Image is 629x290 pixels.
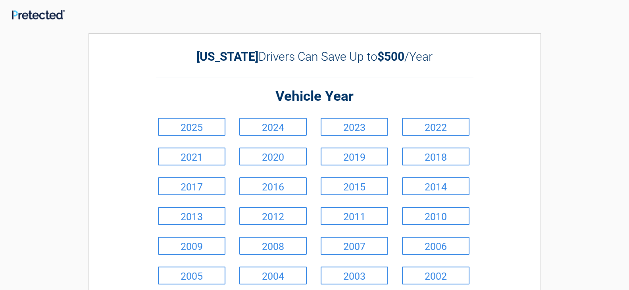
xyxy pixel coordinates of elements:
a: 2025 [158,118,225,136]
a: 2002 [402,267,469,284]
a: 2012 [239,207,307,225]
a: 2023 [321,118,388,136]
h2: Drivers Can Save Up to /Year [156,50,473,63]
a: 2008 [239,237,307,255]
a: 2005 [158,267,225,284]
a: 2014 [402,177,469,195]
img: Main Logo [12,10,65,19]
a: 2006 [402,237,469,255]
b: $500 [377,50,404,63]
a: 2019 [321,148,388,165]
a: 2007 [321,237,388,255]
a: 2020 [239,148,307,165]
a: 2016 [239,177,307,195]
a: 2018 [402,148,469,165]
a: 2022 [402,118,469,136]
a: 2009 [158,237,225,255]
a: 2024 [239,118,307,136]
a: 2013 [158,207,225,225]
a: 2015 [321,177,388,195]
a: 2021 [158,148,225,165]
a: 2017 [158,177,225,195]
h2: Vehicle Year [156,87,473,106]
a: 2011 [321,207,388,225]
a: 2010 [402,207,469,225]
a: 2003 [321,267,388,284]
a: 2004 [239,267,307,284]
b: [US_STATE] [196,50,258,63]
